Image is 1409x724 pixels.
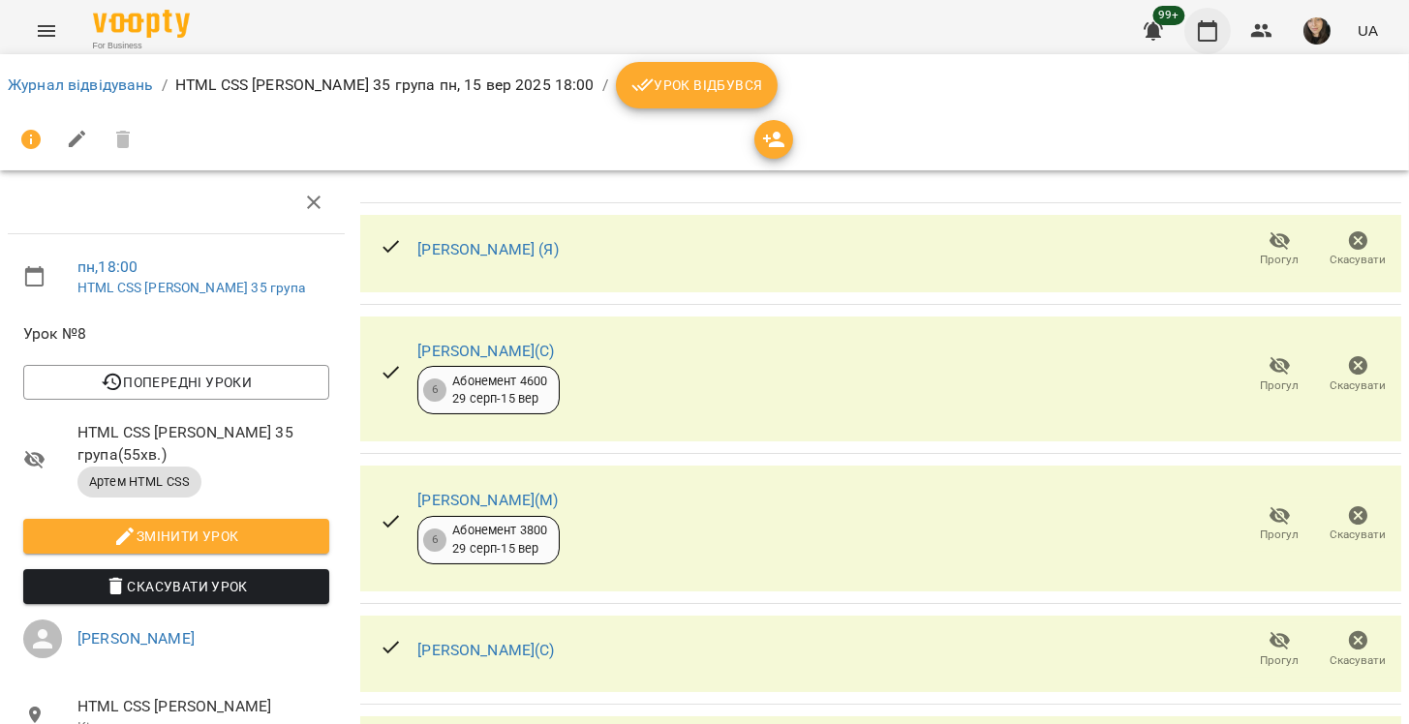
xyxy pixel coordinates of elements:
[1241,498,1319,552] button: Прогул
[77,421,329,467] span: HTML CSS [PERSON_NAME] 35 група ( 55 хв. )
[1350,13,1386,48] button: UA
[1261,377,1300,394] span: Прогул
[1331,527,1387,543] span: Скасувати
[1319,498,1397,552] button: Скасувати
[1261,652,1300,669] span: Прогул
[23,365,329,400] button: Попередні уроки
[93,10,190,38] img: Voopty Logo
[77,257,138,276] a: пн , 18:00
[1241,347,1319,402] button: Прогул
[417,240,559,258] a: [PERSON_NAME] (Я)
[602,74,608,97] li: /
[1331,377,1387,394] span: Скасувати
[23,519,329,554] button: Змінити урок
[1319,223,1397,277] button: Скасувати
[162,74,168,97] li: /
[1319,347,1397,402] button: Скасувати
[1241,623,1319,678] button: Прогул
[23,569,329,604] button: Скасувати Урок
[1241,223,1319,277] button: Прогул
[452,373,547,408] div: Абонемент 4600 29 серп - 15 вер
[1358,20,1378,41] span: UA
[631,74,763,97] span: Урок відбувся
[77,695,329,718] span: HTML CSS [PERSON_NAME]
[8,75,154,94] a: Журнал відвідувань
[1331,652,1387,669] span: Скасувати
[417,641,554,659] a: [PERSON_NAME](С)
[39,525,314,548] span: Змінити урок
[77,473,201,491] span: Артем HTML CSS
[175,74,595,97] p: HTML CSS [PERSON_NAME] 35 група пн, 15 вер 2025 18:00
[417,491,558,509] a: [PERSON_NAME](М)
[77,280,306,295] a: HTML CSS [PERSON_NAME] 35 група
[1261,252,1300,268] span: Прогул
[423,378,446,402] div: 6
[23,322,329,346] span: Урок №8
[1319,623,1397,678] button: Скасувати
[1331,252,1387,268] span: Скасувати
[23,8,70,54] button: Menu
[93,40,190,52] span: For Business
[39,371,314,394] span: Попередні уроки
[8,62,1401,108] nav: breadcrumb
[616,62,779,108] button: Урок відбувся
[1261,527,1300,543] span: Прогул
[77,629,195,648] a: [PERSON_NAME]
[1303,17,1331,45] img: dc21d1b2acc3a7c6b6393722fd81d2a1.jpg
[1153,6,1185,25] span: 99+
[452,522,547,558] div: Абонемент 3800 29 серп - 15 вер
[417,342,554,360] a: [PERSON_NAME](С)
[423,528,446,552] div: 6
[39,575,314,598] span: Скасувати Урок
